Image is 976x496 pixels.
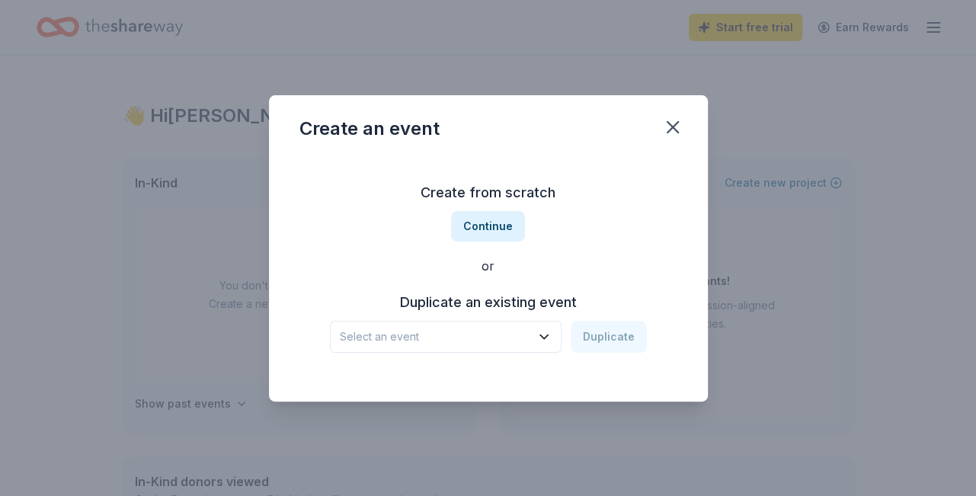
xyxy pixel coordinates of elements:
[330,290,647,315] h3: Duplicate an existing event
[299,181,677,205] h3: Create from scratch
[299,117,440,141] div: Create an event
[330,321,562,353] button: Select an event
[451,211,525,242] button: Continue
[299,257,677,275] div: or
[340,328,530,346] span: Select an event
